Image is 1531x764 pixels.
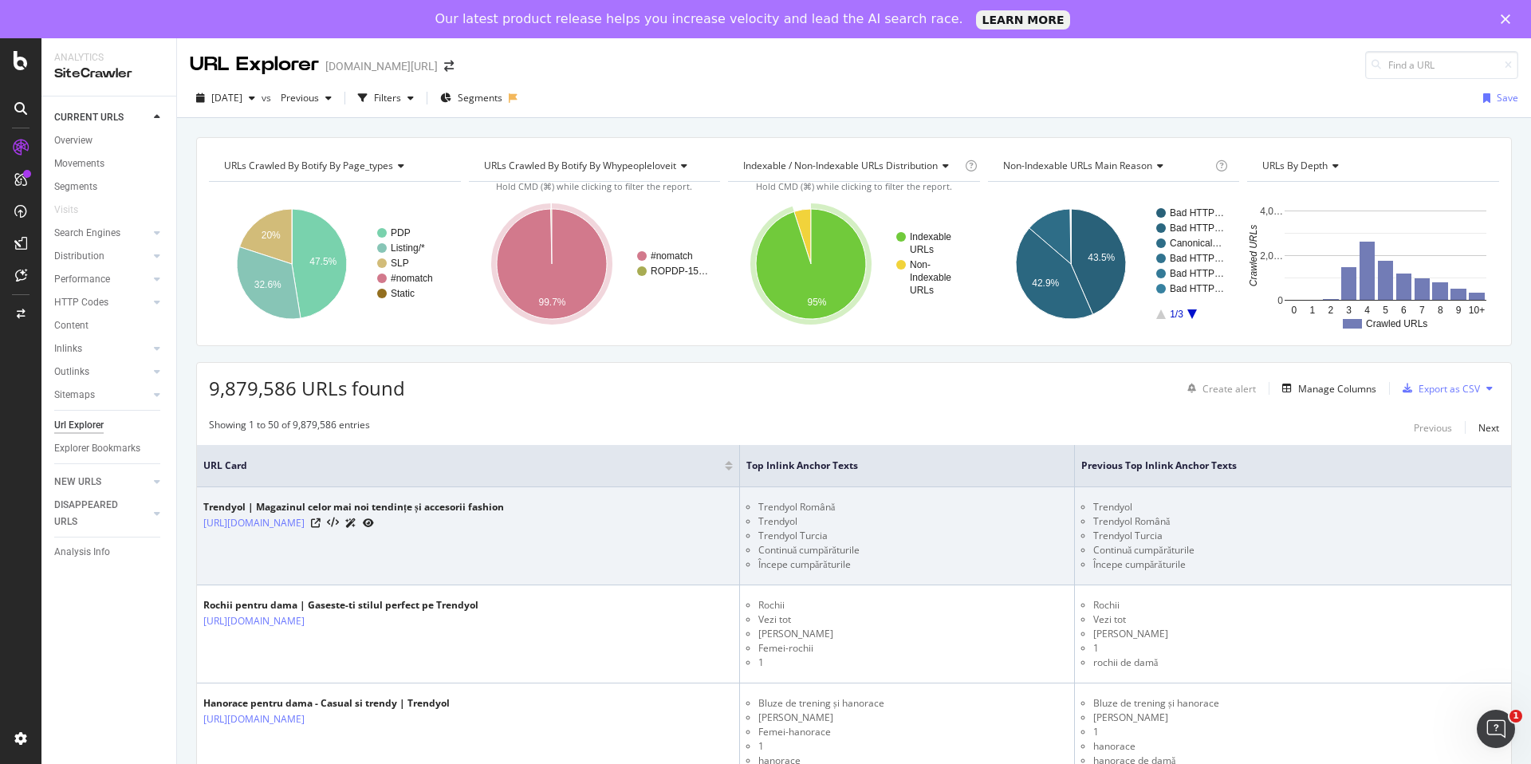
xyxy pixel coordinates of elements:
text: 20% [262,230,281,241]
div: CURRENT URLS [54,109,124,126]
text: 3 [1347,305,1352,316]
a: Visits [54,202,94,219]
text: 42.9% [1032,278,1059,289]
div: [DOMAIN_NAME][URL] [325,58,438,74]
div: Explorer Bookmarks [54,440,140,457]
li: Trendyol [1093,500,1505,514]
div: Next [1478,421,1499,435]
svg: A chart. [988,195,1240,333]
text: ROPDP-15… [651,266,708,277]
span: Non-Indexable URLs Main Reason [1003,159,1152,172]
button: View HTML Source [327,518,339,529]
text: URLs [910,244,934,255]
span: Hold CMD (⌘) while clicking to filter the report. [756,180,952,192]
div: Search Engines [54,225,120,242]
div: DISAPPEARED URLS [54,497,135,530]
a: Visit Online Page [311,518,321,528]
text: 6 [1401,305,1407,316]
div: Overview [54,132,92,149]
a: [URL][DOMAIN_NAME] [203,515,305,531]
text: URLs [910,285,934,296]
svg: A chart. [728,195,980,333]
li: Începe cumpărăturile [1093,557,1505,572]
button: Manage Columns [1276,379,1376,398]
a: NEW URLS [54,474,149,490]
a: HTTP Codes [54,294,149,311]
li: Trendyol Română [1093,514,1505,529]
text: Non- [910,259,931,270]
text: 32.6% [254,279,281,290]
text: 7 [1419,305,1425,316]
div: Save [1497,91,1518,104]
text: Crawled URLs [1249,225,1260,286]
div: Segments [54,179,97,195]
div: Performance [54,271,110,288]
button: Segments [434,85,509,111]
li: Continuă cumpărăturile [1093,543,1505,557]
span: URLs Crawled By Botify By whypeopleloveit [484,159,676,172]
div: URL Explorer [190,51,319,78]
text: #nomatch [391,273,433,284]
text: 95% [808,297,827,308]
li: Vezi tot [1093,612,1505,627]
a: DISAPPEARED URLS [54,497,149,530]
li: [PERSON_NAME] [1093,711,1505,725]
li: Trendyol Turcia [1093,529,1505,543]
iframe: Intercom live chat [1477,710,1515,748]
a: LEARN MORE [976,10,1071,30]
a: Segments [54,179,165,195]
text: 99.7% [538,297,565,308]
button: Filters [352,85,420,111]
li: Femei-hanorace [758,725,1068,739]
li: rochii de damă [1093,656,1505,670]
text: SLP [391,258,409,269]
div: Manage Columns [1298,382,1376,396]
div: Content [54,317,89,334]
button: Create alert [1181,376,1256,401]
h4: Indexable / Non-Indexable URLs Distribution [740,153,962,179]
text: 43.5% [1088,252,1115,263]
div: Filters [374,91,401,104]
a: Performance [54,271,149,288]
text: Crawled URLs [1366,318,1427,329]
div: Inlinks [54,341,82,357]
h4: URLs Crawled By Botify By page_types [221,153,447,179]
li: [PERSON_NAME] [758,627,1068,641]
li: hanorace [1093,739,1505,754]
a: Explorer Bookmarks [54,440,165,457]
a: [URL][DOMAIN_NAME] [203,711,305,727]
svg: A chart. [209,195,461,333]
span: URLs Crawled By Botify By page_types [224,159,393,172]
li: Bluze de trening și hanorace [1093,696,1505,711]
div: A chart. [469,195,721,333]
div: arrow-right-arrow-left [444,61,454,72]
span: 9,879,586 URLs found [209,375,405,401]
span: Indexable / Non-Indexable URLs distribution [743,159,938,172]
button: Previous [274,85,338,111]
text: Bad HTTP… [1170,283,1224,294]
text: Bad HTTP… [1170,223,1224,234]
button: Next [1478,418,1499,437]
text: 2 [1328,305,1334,316]
text: 1/3 [1170,309,1183,320]
div: Sitemaps [54,387,95,404]
li: Trendyol [758,514,1068,529]
text: Bad HTTP… [1170,268,1224,279]
div: Create alert [1202,382,1256,396]
text: Listing/* [391,242,425,254]
div: Close [1501,14,1517,24]
a: AI Url Details [345,514,356,531]
text: 10+ [1469,305,1485,316]
text: Bad HTTP… [1170,253,1224,264]
a: Url Explorer [54,417,165,434]
text: 4 [1365,305,1371,316]
div: SiteCrawler [54,65,163,83]
div: Analytics [54,51,163,65]
text: Canonical… [1170,238,1222,249]
span: URLs by Depth [1262,159,1328,172]
li: Începe cumpărăturile [758,557,1068,572]
div: Url Explorer [54,417,104,434]
div: Analysis Info [54,544,110,561]
div: A chart. [1247,195,1499,333]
